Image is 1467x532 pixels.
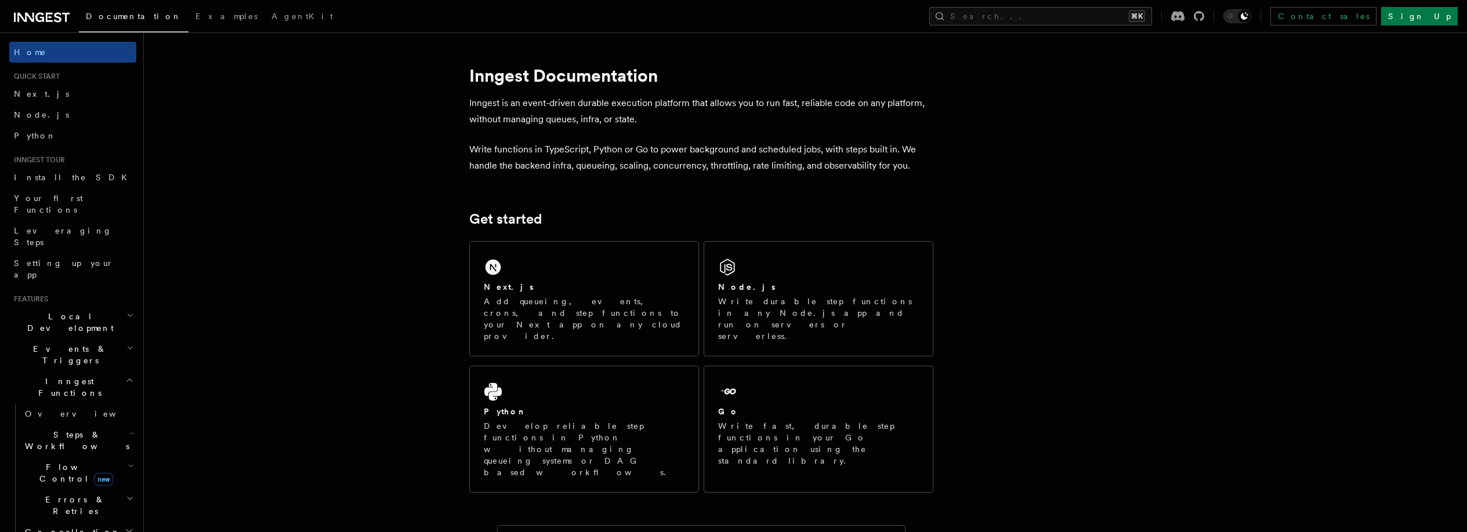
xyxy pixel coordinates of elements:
a: Leveraging Steps [9,220,136,253]
span: new [94,473,113,486]
a: Next.js [9,83,136,104]
p: Add queueing, events, crons, and step functions to your Next app on any cloud provider. [484,296,684,342]
span: Events & Triggers [9,343,126,366]
kbd: ⌘K [1129,10,1145,22]
span: Inngest tour [9,155,65,165]
a: Your first Functions [9,188,136,220]
a: Overview [20,403,136,424]
span: Local Development [9,311,126,334]
a: AgentKit [265,3,340,31]
a: Home [9,42,136,63]
span: Inngest Functions [9,376,125,399]
p: Write fast, durable step functions in your Go application using the standard library. [718,420,919,467]
button: Events & Triggers [9,338,136,371]
span: Errors & Retries [20,494,126,517]
button: Inngest Functions [9,371,136,403]
span: Steps & Workflows [20,429,129,452]
p: Write durable step functions in any Node.js app and run on servers or serverless. [718,296,919,342]
a: Node.js [9,104,136,125]
a: Sign Up [1381,7,1458,25]
span: Install the SDK [14,173,134,182]
span: Next.js [14,89,69,99]
a: Get started [469,211,542,227]
a: Examples [189,3,265,31]
span: Features [9,294,48,304]
span: Overview [25,409,144,418]
p: Write functions in TypeScript, Python or Go to power background and scheduled jobs, with steps bu... [469,141,933,174]
h2: Node.js [718,281,776,293]
a: Setting up your app [9,253,136,285]
h2: Next.js [484,281,534,293]
a: Install the SDK [9,167,136,188]
span: Home [14,46,46,58]
button: Steps & Workflows [20,424,136,457]
span: Examples [195,12,258,21]
h2: Go [718,406,739,417]
a: Documentation [79,3,189,32]
span: Your first Functions [14,194,83,214]
button: Toggle dark mode [1223,9,1251,23]
span: Documentation [86,12,182,21]
h2: Python [484,406,527,417]
a: Node.jsWrite durable step functions in any Node.js app and run on servers or serverless. [704,241,933,356]
a: Python [9,125,136,146]
span: Node.js [14,110,69,119]
button: Errors & Retries [20,489,136,522]
button: Search...⌘K [929,7,1152,25]
button: Flow Controlnew [20,457,136,489]
a: Contact sales [1270,7,1377,25]
span: Quick start [9,72,60,81]
span: Flow Control [20,461,128,484]
h1: Inngest Documentation [469,65,933,86]
a: PythonDevelop reliable step functions in Python without managing queueing systems or DAG based wo... [469,366,699,493]
span: Setting up your app [14,258,114,279]
p: Inngest is an event-driven durable execution platform that allows you to run fast, reliable code ... [469,95,933,127]
button: Local Development [9,306,136,338]
a: GoWrite fast, durable step functions in your Go application using the standard library. [704,366,933,493]
span: Python [14,131,56,140]
p: Develop reliable step functions in Python without managing queueing systems or DAG based workflows. [484,420,684,478]
span: Leveraging Steps [14,226,112,247]
a: Next.jsAdd queueing, events, crons, and step functions to your Next app on any cloud provider. [469,241,699,356]
span: AgentKit [271,12,333,21]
